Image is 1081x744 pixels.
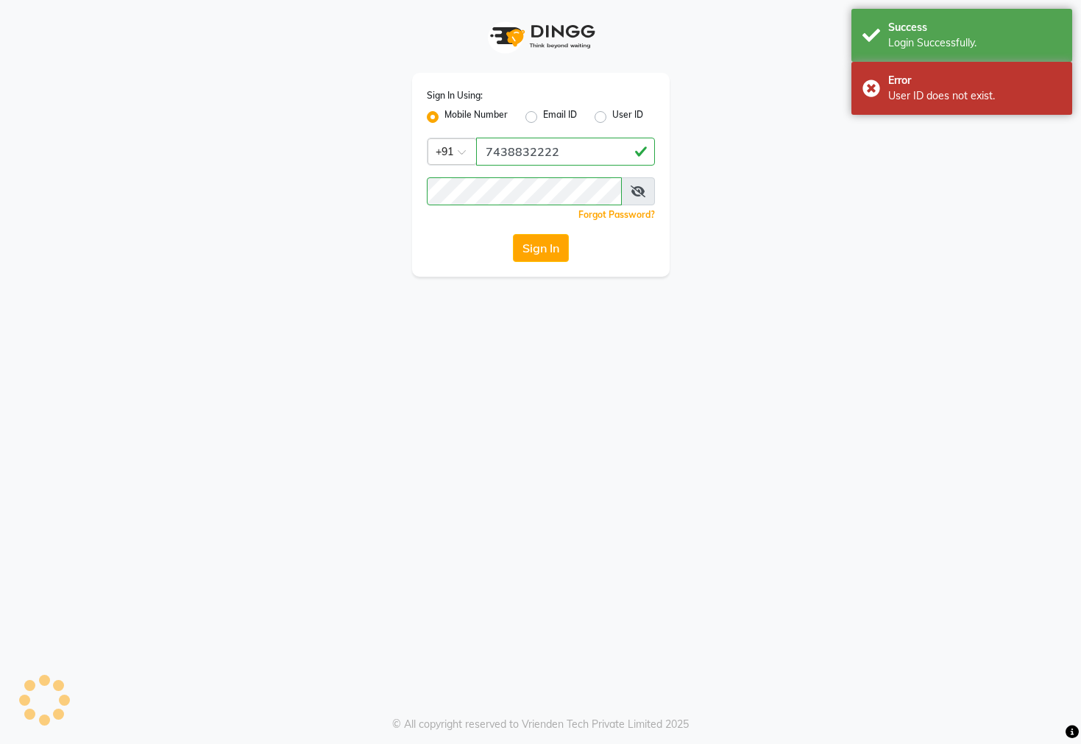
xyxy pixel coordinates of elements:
label: Sign In Using: [427,89,483,102]
div: User ID does not exist. [888,88,1061,104]
label: Email ID [543,108,577,126]
img: logo1.svg [482,15,600,58]
div: Success [888,20,1061,35]
input: Username [427,177,622,205]
div: Login Successfully. [888,35,1061,51]
button: Sign In [513,234,569,262]
div: Error [888,73,1061,88]
label: User ID [612,108,643,126]
input: Username [476,138,655,166]
a: Forgot Password? [578,209,655,220]
label: Mobile Number [444,108,508,126]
